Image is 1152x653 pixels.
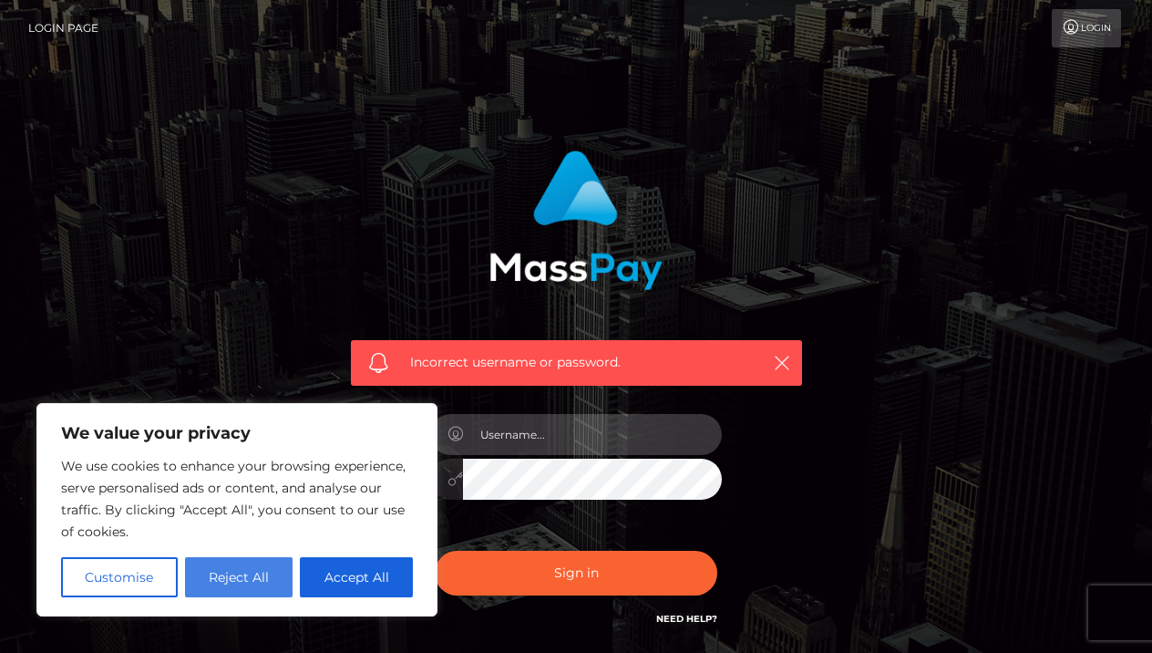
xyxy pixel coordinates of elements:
button: Reject All [185,557,293,597]
input: Username... [463,414,722,455]
p: We value your privacy [61,422,413,444]
p: We use cookies to enhance your browsing experience, serve personalised ads or content, and analys... [61,455,413,543]
a: Login Page [28,9,98,47]
div: We value your privacy [36,403,437,617]
button: Sign in [435,551,717,596]
span: Incorrect username or password. [410,353,743,372]
img: MassPay Login [489,150,663,290]
button: Customise [61,557,178,597]
button: Accept All [300,557,413,597]
a: Login [1052,9,1121,47]
a: Need Help? [656,613,717,625]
